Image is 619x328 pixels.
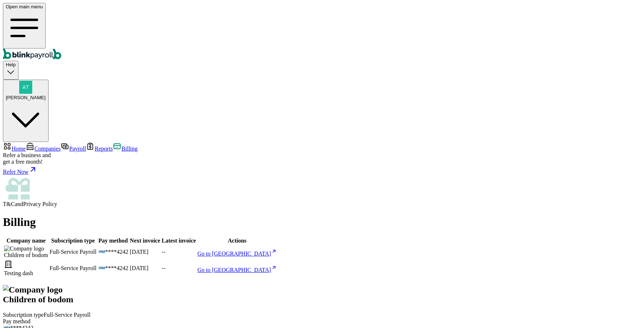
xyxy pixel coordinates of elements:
[198,251,271,257] span: Go to [GEOGRAPHIC_DATA]
[198,267,277,273] a: Go to [GEOGRAPHIC_DATA]
[49,237,97,244] th: Subscription type
[3,285,616,304] h2: Children of bodom
[3,201,15,207] span: T&C
[49,260,97,277] td: Full-Service Payroll
[4,245,44,252] img: Company logo
[4,270,33,276] span: Testing dash
[3,215,616,229] h1: Billing
[198,251,277,257] a: Go to [GEOGRAPHIC_DATA]
[3,3,616,61] nav: Global
[49,245,97,259] td: Full-Service Payroll
[98,249,105,254] img: Visa Card
[98,266,105,270] img: Visa Card
[12,146,26,152] span: Home
[3,152,616,165] div: Refer a business and get a free month!
[161,260,196,277] td: --
[4,237,49,244] th: Company name
[4,252,48,258] span: Children of bodom
[198,267,271,273] span: Go to [GEOGRAPHIC_DATA]
[6,62,16,67] span: Help
[23,201,57,207] span: Privacy Policy
[3,146,26,152] a: Home
[495,250,619,328] iframe: Chat Widget
[3,318,30,324] span: Pay method
[26,146,61,152] a: Companies
[3,80,49,142] button: [PERSON_NAME]
[95,146,113,152] span: Reports
[129,245,161,259] td: [DATE]
[69,146,86,152] span: Payroll
[3,142,616,207] nav: Sidebar
[161,245,196,259] td: --
[3,165,616,175] a: Refer Now
[113,146,137,152] a: Billing
[197,237,277,244] th: Actions
[129,237,161,244] th: Next invoice
[43,312,90,318] span: Full-Service Payroll
[15,201,23,207] span: and
[97,237,129,244] th: Pay method
[161,237,196,244] th: Latest invoice
[3,3,46,49] button: Open main menu
[3,312,43,318] span: Subscription type
[129,260,161,277] td: [DATE]
[6,4,43,9] span: Open main menu
[86,146,113,152] a: Reports
[121,146,137,152] span: Billing
[6,95,46,100] span: [PERSON_NAME]
[61,146,86,152] a: Payroll
[3,61,18,79] button: Help
[34,146,61,152] span: Companies
[3,285,63,295] img: Company logo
